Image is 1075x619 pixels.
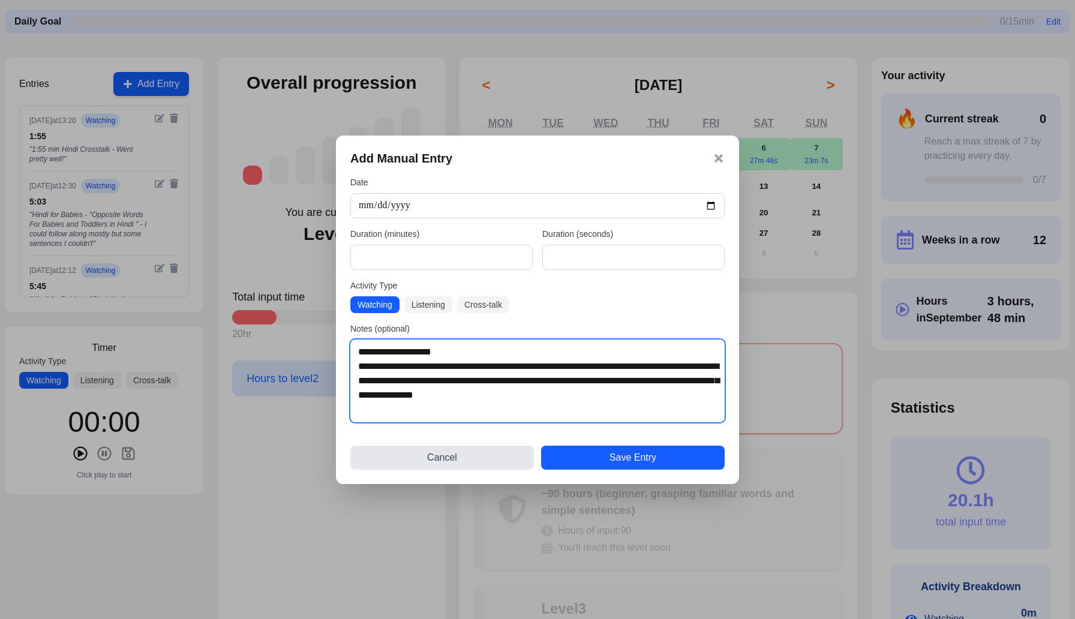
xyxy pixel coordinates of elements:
[350,228,533,240] label: Duration (minutes)
[404,296,452,313] button: Listening
[350,323,725,335] label: Notes (optional)
[350,296,400,313] button: Watching
[457,296,509,313] button: Cross-talk
[541,446,725,470] button: Save Entry
[542,228,725,240] label: Duration (seconds)
[350,446,534,470] button: Cancel
[350,280,725,292] label: Activity Type
[350,150,452,167] h3: Add Manual Entry
[350,176,725,188] label: Date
